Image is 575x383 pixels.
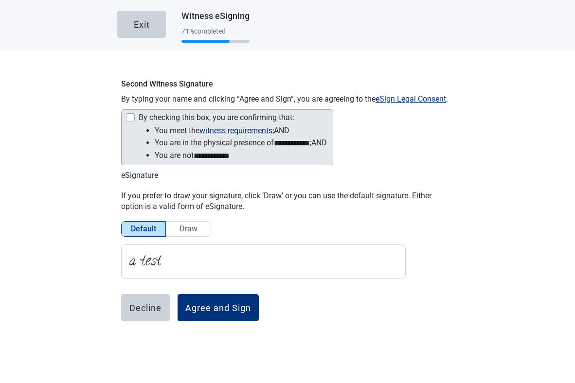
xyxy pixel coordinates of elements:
div: By checking this box, you are confirming that: [139,113,294,122]
button: eSign Legal Consent [376,94,446,104]
span: and [274,126,289,135]
div: Decline [129,303,162,313]
li: You meet the ; [155,124,327,137]
li: You are not [155,149,327,162]
button: Agree and Sign [178,294,259,321]
h2: Second Witness Signature [121,78,454,90]
button: Decline [121,294,170,321]
p: eSignature [121,170,454,181]
button: witness requirements [199,124,272,137]
li: You are in the physical presence of ; [155,137,327,149]
p: a test [129,255,405,270]
span: Draw [180,224,198,233]
div: Agree and Sign [185,303,251,313]
h1: Witness eSigning [181,9,250,23]
p: If you prefer to draw your signature, click ‘Draw’ or you can use the default signature. Either o... [121,191,454,211]
span: and [311,138,327,147]
div: 71 % completed [181,27,250,35]
p: By typing your name and clicking “Agree and Sign”, you are agreeing to the . [121,94,454,104]
button: Exit [117,11,166,38]
div: Exit [134,19,150,29]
